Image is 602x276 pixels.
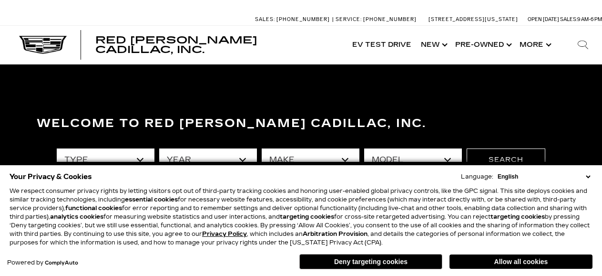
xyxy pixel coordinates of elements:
span: Red [PERSON_NAME] Cadillac, Inc. [95,34,257,55]
a: Sales: [PHONE_NUMBER] [255,17,332,22]
a: Service: [PHONE_NUMBER] [332,17,419,22]
a: Privacy Policy [202,231,247,237]
select: Language Select [495,172,592,181]
a: EV Test Drive [347,26,416,64]
span: Your Privacy & Cookies [10,170,92,183]
div: Powered by [7,260,78,266]
a: New [416,26,450,64]
select: Filter by model [364,149,462,171]
strong: targeting cookies [490,213,545,220]
span: Sales: [255,16,275,22]
button: Deny targeting cookies [299,254,442,269]
select: Filter by make [262,149,359,171]
strong: Arbitration Provision [303,231,367,237]
button: More [515,26,554,64]
button: Search [467,149,545,171]
strong: analytics cookies [50,213,103,220]
p: We respect consumer privacy rights by letting visitors opt out of third-party tracking cookies an... [10,187,592,247]
span: [PHONE_NUMBER] [276,16,330,22]
img: Cadillac Dark Logo with Cadillac White Text [19,36,67,54]
a: Pre-Owned [450,26,515,64]
span: Open [DATE] [528,16,559,22]
strong: targeting cookies [280,213,334,220]
strong: functional cookies [65,205,122,212]
div: Language: [461,174,493,180]
span: [PHONE_NUMBER] [363,16,417,22]
a: [STREET_ADDRESS][US_STATE] [429,16,518,22]
select: Filter by year [159,149,257,171]
strong: essential cookies [125,196,178,203]
span: Sales: [560,16,577,22]
h3: Welcome to Red [PERSON_NAME] Cadillac, Inc. [37,114,566,133]
button: Allow all cookies [449,255,592,269]
a: ComplyAuto [45,260,78,266]
select: Filter by type [57,149,154,171]
a: Red [PERSON_NAME] Cadillac, Inc. [95,35,338,54]
span: Service: [336,16,362,22]
span: 9 AM-6 PM [577,16,602,22]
